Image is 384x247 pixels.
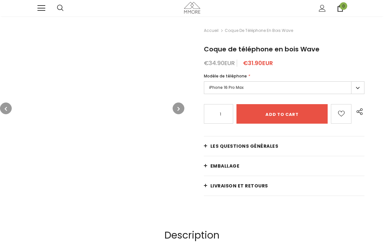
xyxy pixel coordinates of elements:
a: Accueil [204,27,219,34]
a: Livraison et retours [204,176,364,196]
input: Add to cart [236,104,328,124]
span: Coque de téléphone en bois Wave [225,27,293,34]
label: iPhone 16 Pro Max [204,81,364,94]
span: Coque de téléphone en bois Wave [204,45,320,54]
span: 0 [340,2,347,10]
a: EMBALLAGE [204,156,364,176]
span: EMBALLAGE [210,163,240,169]
span: Les questions générales [210,143,278,149]
span: €31.90EUR [243,59,273,67]
img: Cas MMORE [184,2,200,13]
span: €34.90EUR [204,59,235,67]
a: 0 [337,5,344,12]
span: Livraison et retours [210,183,268,189]
a: Les questions générales [204,136,364,156]
span: Modèle de téléphone [204,73,247,79]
